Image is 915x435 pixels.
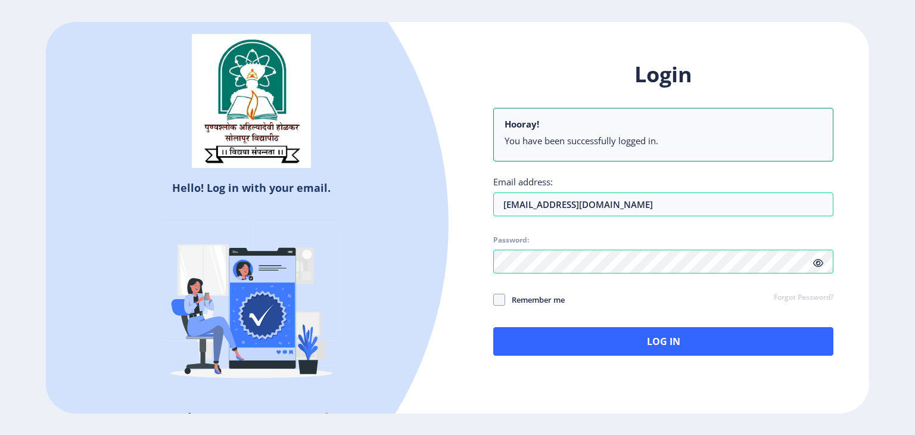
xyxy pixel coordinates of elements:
[505,135,822,147] li: You have been successfully logged in.
[147,200,356,408] img: Verified-rafiki.svg
[192,34,311,169] img: sulogo.png
[493,60,833,89] h1: Login
[493,176,553,188] label: Email address:
[493,235,529,245] label: Password:
[774,293,833,303] a: Forgot Password?
[55,408,449,427] h5: Don't have an account?
[505,118,539,130] b: Hooray!
[493,327,833,356] button: Log In
[505,293,565,307] span: Remember me
[493,192,833,216] input: Email address
[301,409,355,427] a: Register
